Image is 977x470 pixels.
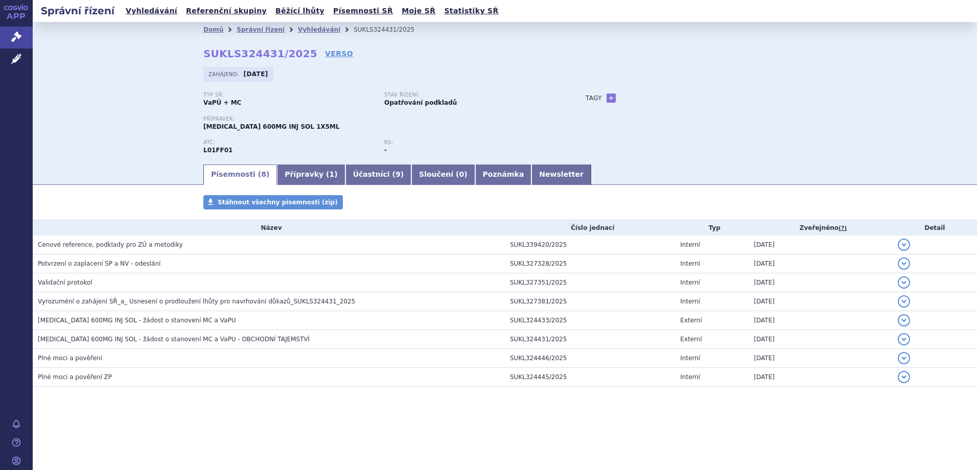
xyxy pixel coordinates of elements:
abbr: (?) [839,225,847,232]
th: Detail [893,220,977,236]
a: Písemnosti SŘ [330,4,396,18]
span: 0 [459,170,464,178]
td: [DATE] [749,330,892,349]
button: detail [898,257,910,270]
a: Moje SŘ [399,4,438,18]
td: [DATE] [749,349,892,368]
span: Interní [680,260,700,267]
td: [DATE] [749,273,892,292]
a: VERSO [325,49,353,59]
a: Stáhnout všechny písemnosti (zip) [203,195,343,209]
span: Plné moci a pověření [38,355,102,362]
span: Vyrozumění o zahájení SŘ_a_ Usnesení o prodloužení lhůty pro navrhování důkazů_SUKLS324431_2025 [38,298,355,305]
strong: VaPÚ + MC [203,99,241,106]
span: Interní [680,373,700,381]
td: SUKL327328/2025 [505,254,675,273]
td: SUKL324433/2025 [505,311,675,330]
span: 1 [330,170,335,178]
th: Název [33,220,505,236]
a: Správní řízení [237,26,285,33]
td: SUKL327351/2025 [505,273,675,292]
th: Typ [675,220,749,236]
td: SUKL339420/2025 [505,236,675,254]
td: SUKL324446/2025 [505,349,675,368]
strong: NIVOLUMAB [203,147,232,154]
a: Běžící lhůty [272,4,328,18]
button: detail [898,371,910,383]
a: Písemnosti (8) [203,165,277,185]
button: detail [898,239,910,251]
button: detail [898,295,910,308]
span: Interní [680,241,700,248]
p: Stav řízení: [384,92,555,98]
strong: SUKLS324431/2025 [203,48,317,60]
span: Interní [680,298,700,305]
a: Vyhledávání [123,4,180,18]
button: detail [898,314,910,326]
h3: Tagy [586,92,602,104]
button: detail [898,333,910,345]
h2: Správní řízení [33,4,123,18]
span: Externí [680,317,702,324]
span: Validační protokol [38,279,92,286]
span: Externí [680,336,702,343]
a: Poznámka [475,165,532,185]
strong: - [384,147,387,154]
span: Cenové reference, podklady pro ZÚ a metodiky [38,241,183,248]
td: [DATE] [749,292,892,311]
td: SUKL324445/2025 [505,368,675,387]
td: [DATE] [749,236,892,254]
th: Zveřejněno [749,220,892,236]
a: Referenční skupiny [183,4,270,18]
td: [DATE] [749,368,892,387]
td: SUKL324431/2025 [505,330,675,349]
span: Zahájeno: [208,70,241,78]
span: Interní [680,355,700,362]
span: 9 [396,170,401,178]
span: Potvrzení o zaplacení SP a NV - odeslání [38,260,160,267]
td: [DATE] [749,311,892,330]
th: Číslo jednací [505,220,675,236]
span: 8 [261,170,266,178]
a: Účastníci (9) [345,165,411,185]
a: Statistiky SŘ [441,4,501,18]
button: detail [898,352,910,364]
button: detail [898,276,910,289]
a: + [607,93,616,103]
li: SUKLS324431/2025 [354,22,428,37]
a: Přípravky (1) [277,165,345,185]
a: Vyhledávání [298,26,340,33]
td: [DATE] [749,254,892,273]
strong: Opatřování podkladů [384,99,457,106]
span: Plné moci a pověření ZP [38,373,112,381]
strong: [DATE] [244,70,268,78]
span: Stáhnout všechny písemnosti (zip) [218,199,338,206]
span: Interní [680,279,700,286]
a: Sloučení (0) [411,165,475,185]
td: SUKL327381/2025 [505,292,675,311]
span: OPDIVO 600MG INJ SOL - žádost o stanovení MC a VaPU [38,317,236,324]
a: Domů [203,26,223,33]
p: Přípravek: [203,116,565,122]
p: ATC: [203,139,374,146]
p: Typ SŘ: [203,92,374,98]
span: [MEDICAL_DATA] 600MG INJ SOL 1X5ML [203,123,340,130]
span: OPDIVO 600MG INJ SOL - žádost o stanovení MC a VaPU - OBCHODNÍ TAJEMSTVÍ [38,336,310,343]
p: RS: [384,139,555,146]
a: Newsletter [531,165,591,185]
